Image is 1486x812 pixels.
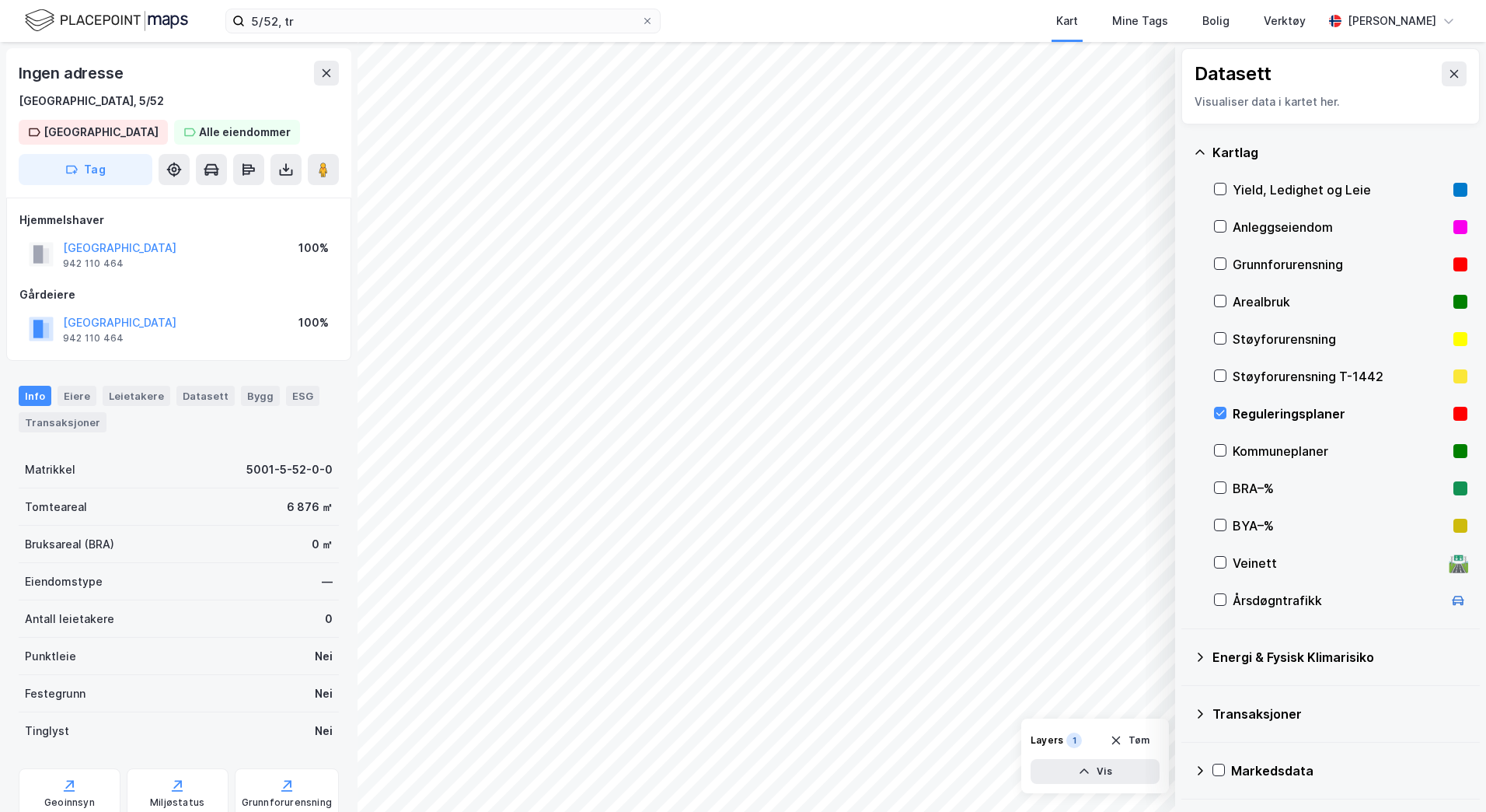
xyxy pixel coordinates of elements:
[325,610,333,628] div: 0
[25,7,188,34] img: logo.f888ab2527a4732fd821a326f86c7f29.svg
[1233,180,1447,199] div: Yield, Ledighet og Leie
[1233,442,1447,460] div: Kommuneplaner
[1112,12,1168,30] div: Mine Tags
[322,572,333,591] div: —
[1348,12,1436,30] div: [PERSON_NAME]
[25,460,75,479] div: Matrikkel
[19,386,51,406] div: Info
[1031,759,1160,784] button: Vis
[1066,733,1082,748] div: 1
[25,535,114,554] div: Bruksareal (BRA)
[1233,292,1447,311] div: Arealbruk
[241,386,280,406] div: Bygg
[298,239,329,257] div: 100%
[63,332,124,345] div: 942 110 464
[1408,737,1486,812] iframe: Chat Widget
[1233,218,1447,236] div: Anleggseiendom
[286,386,319,406] div: ESG
[245,9,641,33] input: Søk på adresse, matrikkel, gårdeiere, leietakere eller personer
[103,386,170,406] div: Leietakere
[25,498,87,516] div: Tomteareal
[150,796,204,809] div: Miljøstatus
[58,386,96,406] div: Eiere
[19,211,338,229] div: Hjemmelshaver
[25,722,69,740] div: Tinglyst
[1233,516,1447,535] div: BYA–%
[1264,12,1306,30] div: Verktøy
[298,313,329,332] div: 100%
[1233,479,1447,498] div: BRA–%
[1233,591,1442,610] div: Årsdøgntrafikk
[315,647,333,666] div: Nei
[1408,737,1486,812] div: Kontrollprogram for chat
[1212,648,1467,667] div: Energi & Fysisk Klimarisiko
[1031,734,1063,747] div: Layers
[1212,143,1467,162] div: Kartlag
[1233,554,1442,572] div: Veinett
[1195,61,1271,86] div: Datasett
[242,796,332,809] div: Grunnforurensning
[63,257,124,270] div: 942 110 464
[315,722,333,740] div: Nei
[44,123,159,142] div: [GEOGRAPHIC_DATA]
[315,684,333,703] div: Nei
[199,123,291,142] div: Alle eiendommer
[44,796,95,809] div: Geoinnsyn
[19,412,106,432] div: Transaksjoner
[1231,761,1467,780] div: Markedsdata
[1056,12,1078,30] div: Kart
[1195,93,1467,111] div: Visualiser data i kartet her.
[19,61,126,86] div: Ingen adresse
[25,610,114,628] div: Antall leietakere
[19,154,152,185] button: Tag
[176,386,235,406] div: Datasett
[19,92,164,110] div: [GEOGRAPHIC_DATA], 5/52
[19,285,338,304] div: Gårdeiere
[312,535,333,554] div: 0 ㎡
[25,572,103,591] div: Eiendomstype
[1233,367,1447,386] div: Støyforurensning T-1442
[25,647,76,666] div: Punktleie
[25,684,85,703] div: Festegrunn
[1448,553,1469,573] div: 🛣️
[1100,728,1160,753] button: Tøm
[1233,255,1447,274] div: Grunnforurensning
[1212,705,1467,723] div: Transaksjoner
[1233,330,1447,348] div: Støyforurensning
[287,498,333,516] div: 6 876 ㎡
[1233,404,1447,423] div: Reguleringsplaner
[246,460,333,479] div: 5001-5-52-0-0
[1202,12,1230,30] div: Bolig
